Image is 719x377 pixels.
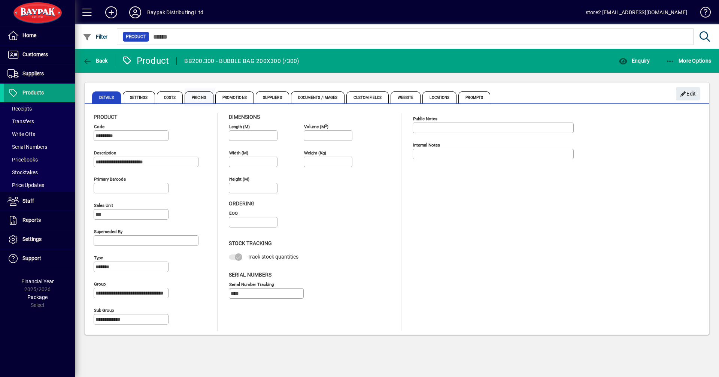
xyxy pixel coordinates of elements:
span: Track stock quantities [248,254,298,260]
div: BB200.300 - BUBBLE BAG 200X300 (/300) [184,55,299,67]
a: Support [4,249,75,268]
a: Serial Numbers [4,141,75,153]
button: Back [81,54,110,67]
span: Home [22,32,36,38]
span: Transfers [7,118,34,124]
a: Suppliers [4,64,75,83]
span: Stocktakes [7,169,38,175]
button: Filter [81,30,110,43]
mat-label: EOQ [229,211,238,216]
span: Stock Tracking [229,240,272,246]
span: Documents / Images [291,91,345,103]
span: Write Offs [7,131,35,137]
button: Edit [676,87,700,100]
span: Suppliers [22,70,44,76]
a: Receipts [4,102,75,115]
app-page-header-button: Back [75,54,116,67]
sup: 3 [325,123,327,127]
span: Settings [123,91,155,103]
span: Prompts [458,91,490,103]
button: More Options [664,54,713,67]
span: Receipts [7,106,32,112]
span: Price Updates [7,182,44,188]
mat-label: Width (m) [229,150,248,156]
span: Serial Numbers [229,272,271,278]
a: Price Updates [4,179,75,191]
a: Stocktakes [4,166,75,179]
mat-label: Code [94,124,104,129]
span: Ordering [229,200,255,206]
span: Filter [83,34,108,40]
span: Details [92,91,121,103]
span: Financial Year [21,278,54,284]
span: Product [126,33,146,40]
span: Support [22,255,41,261]
mat-label: Serial Number tracking [229,281,274,287]
span: Reports [22,217,41,223]
span: Staff [22,198,34,204]
a: Home [4,26,75,45]
span: Package [27,294,48,300]
span: Back [83,58,108,64]
span: Promotions [215,91,254,103]
mat-label: Volume (m ) [304,124,328,129]
span: Settings [22,236,42,242]
span: Locations [422,91,456,103]
button: Add [99,6,123,19]
span: More Options [666,58,712,64]
span: Pricing [185,91,213,103]
span: Product [94,114,117,120]
div: Baypak Distributing Ltd [147,6,203,18]
span: Enquiry [619,58,650,64]
a: Pricebooks [4,153,75,166]
mat-label: Primary barcode [94,177,126,182]
span: Edit [680,88,696,100]
span: Customers [22,51,48,57]
mat-label: Type [94,255,103,260]
span: Pricebooks [7,157,38,163]
span: Website [391,91,421,103]
mat-label: Group [94,281,106,287]
div: Product [122,55,169,67]
mat-label: Superseded by [94,229,122,234]
a: Customers [4,45,75,64]
a: Settings [4,230,75,249]
mat-label: Height (m) [229,177,249,182]
button: Profile [123,6,147,19]
a: Staff [4,192,75,211]
a: Write Offs [4,128,75,141]
mat-label: Weight (Kg) [304,150,326,156]
a: Knowledge Base [695,1,710,26]
mat-label: Description [94,150,116,156]
button: Enquiry [617,54,652,67]
mat-label: Length (m) [229,124,250,129]
span: Products [22,90,44,96]
mat-label: Sub group [94,308,114,313]
span: Serial Numbers [7,144,47,150]
a: Transfers [4,115,75,128]
span: Custom Fields [346,91,388,103]
div: store2 [EMAIL_ADDRESS][DOMAIN_NAME] [586,6,687,18]
span: Dimensions [229,114,260,120]
mat-label: Sales unit [94,203,113,208]
a: Reports [4,211,75,230]
mat-label: Internal Notes [413,142,440,148]
mat-label: Public Notes [413,116,437,121]
span: Costs [157,91,183,103]
span: Suppliers [256,91,289,103]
